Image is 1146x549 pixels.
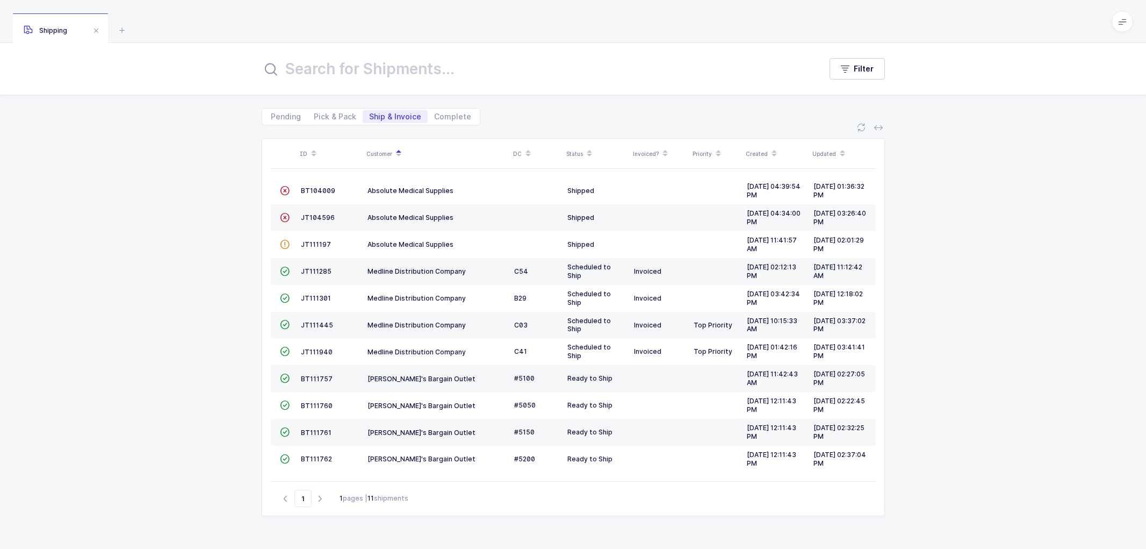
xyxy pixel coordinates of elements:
span:  [280,294,290,302]
span: Absolute Medical Supplies [367,240,453,248]
span: [DATE] 01:42:16 PM [747,343,797,360]
span: Top Priority [694,321,732,329]
span: [PERSON_NAME]'s Bargain Outlet [367,402,475,410]
div: ID [300,145,360,163]
span: Ready to Ship [567,455,612,463]
span: [DATE] 02:12:13 PM [747,263,796,280]
span: Ship & Invoice [369,113,421,120]
input: Search for Shipments... [262,56,808,82]
div: Customer [366,145,507,163]
div: Invoiced [634,321,685,330]
span: Shipped [567,213,594,222]
div: Invoiced? [633,145,686,163]
span: [DATE] 11:42:43 AM [747,370,798,387]
span: [DATE] 12:18:02 PM [813,290,863,306]
span: Medline Distribution Company [367,348,466,356]
div: Invoiced [634,294,685,303]
span: #5100 [514,374,535,382]
span: Medline Distribution Company [367,321,466,329]
span: [DATE] 11:41:57 AM [747,236,797,253]
span: Medline Distribution Company [367,267,466,275]
span: JT111301 [301,294,331,302]
span: [PERSON_NAME]'s Bargain Outlet [367,375,475,383]
span: [DATE] 04:34:00 PM [747,209,801,226]
div: Created [746,145,806,163]
span: [DATE] 12:11:43 PM [747,424,796,440]
span: Absolute Medical Supplies [367,187,453,195]
span:  [280,240,290,248]
span:  [280,428,290,436]
span: [DATE] 03:26:40 PM [813,209,866,226]
span:  [280,401,290,409]
span: Ready to Ship [567,374,612,382]
span: Shipped [567,187,594,195]
div: Status [566,145,626,163]
b: 11 [367,494,374,502]
span: [PERSON_NAME]'s Bargain Outlet [367,429,475,437]
b: 1 [340,494,343,502]
span: Scheduled to Ship [567,263,611,280]
div: Invoiced [634,347,685,356]
button: Filter [830,58,885,80]
span: C41 [514,347,527,355]
span: Shipping [24,26,67,34]
span: Shipped [567,240,594,248]
span:  [280,455,290,463]
div: Invoiced [634,267,685,276]
span: Go to [294,490,312,507]
span: BT111762 [301,455,332,463]
span:  [280,320,290,329]
span: Scheduled to Ship [567,317,611,333]
span: [DATE] 02:01:29 PM [813,236,864,253]
span: Scheduled to Ship [567,290,611,306]
span:  [280,187,290,195]
span: [DATE] 02:32:25 PM [813,424,864,440]
span: [DATE] 01:36:32 PM [813,182,864,199]
span: JT111285 [301,267,331,275]
span:  [280,267,290,275]
span: Filter [854,63,874,74]
span: #5200 [514,455,535,463]
span: Absolute Medical Supplies [367,213,453,222]
span:  [280,213,290,222]
div: DC [513,145,560,163]
span: BT104009 [301,187,335,195]
span:  [280,374,290,382]
span: [PERSON_NAME]'s Bargain Outlet [367,455,475,463]
span: C03 [514,321,528,329]
span: #5050 [514,401,536,409]
div: Priority [693,145,739,163]
span: [DATE] 02:37:04 PM [813,451,866,467]
span: #5150 [514,428,535,436]
span: JT111445 [301,321,333,329]
span: C54 [514,267,528,275]
span: Pending [271,113,301,120]
span: [DATE] 10:15:33 AM [747,317,797,333]
span: JT111197 [301,240,331,248]
span: Scheduled to Ship [567,343,611,360]
span: [DATE] 02:27:05 PM [813,370,865,387]
span:  [280,347,290,355]
span: Ready to Ship [567,401,612,409]
span: Top Priority [694,347,732,355]
span: [DATE] 03:37:02 PM [813,317,866,333]
span: B29 [514,294,527,302]
span: [DATE] 12:11:43 PM [747,397,796,413]
span: [DATE] 04:39:54 PM [747,182,801,199]
span: BT111757 [301,375,333,383]
span: [DATE] 02:22:45 PM [813,397,865,413]
span: [DATE] 03:42:34 PM [747,290,800,306]
span: [DATE] 03:41:41 PM [813,343,865,360]
span: Pick & Pack [314,113,356,120]
span: [DATE] 11:12:42 AM [813,263,862,280]
span: BT111761 [301,429,331,437]
span: JT111940 [301,348,333,356]
span: Complete [434,113,471,120]
span: [DATE] 12:11:43 PM [747,451,796,467]
span: Ready to Ship [567,428,612,436]
span: Medline Distribution Company [367,294,466,302]
span: JT104596 [301,213,335,222]
div: Updated [812,145,873,163]
div: pages | shipments [340,494,408,503]
span: BT111760 [301,402,333,410]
